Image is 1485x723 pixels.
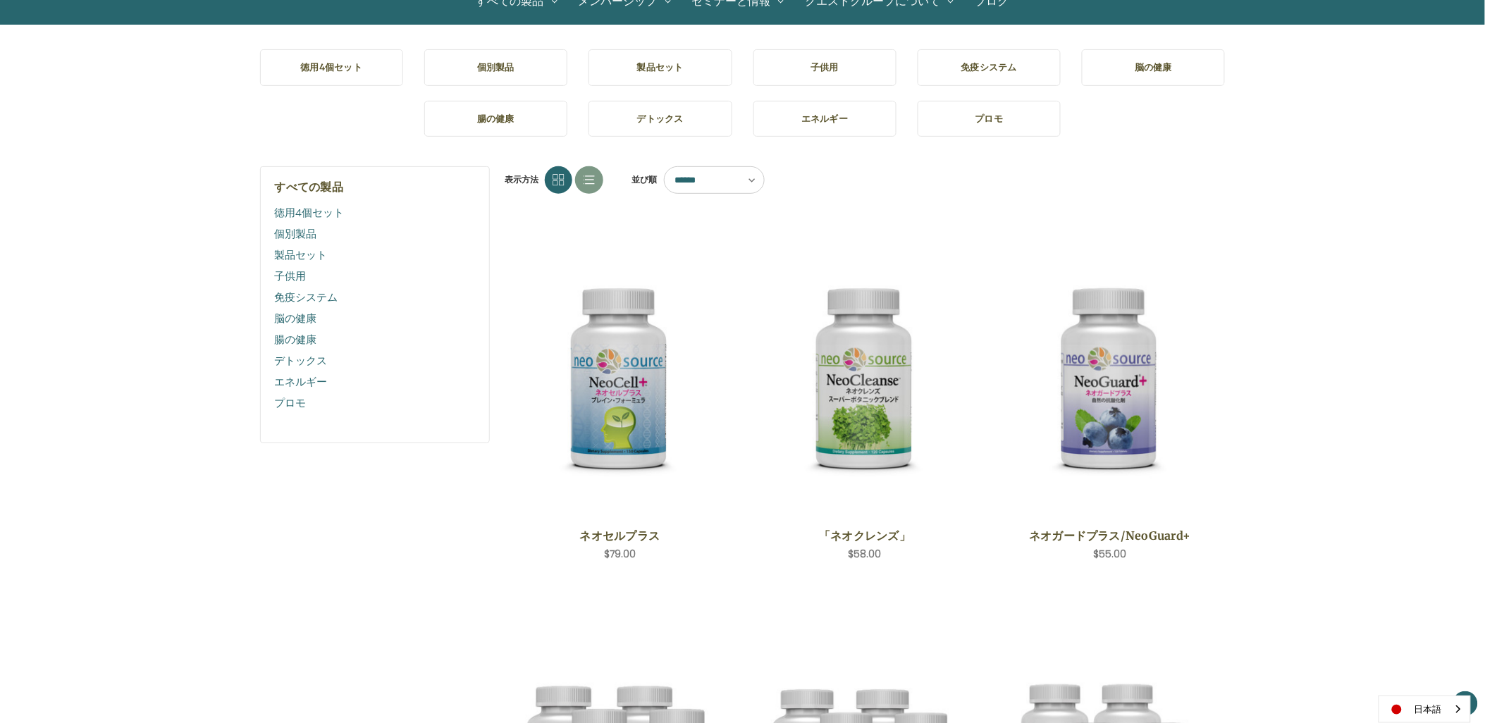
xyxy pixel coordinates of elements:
[760,242,970,517] a: NeoCleanse,$58.00
[275,308,476,329] a: 脳の健康
[271,61,392,75] h5: 徳用4個セット
[1379,696,1470,722] a: 日本語
[436,61,556,75] h5: 個別製品
[523,527,717,544] a: ネオセルプラス
[1006,242,1215,517] a: NeoGuard Plus,$55.00
[918,49,1061,86] a: 免疫システム
[275,329,476,350] a: 腸の健康
[275,371,476,393] a: エネルギー
[260,49,403,86] a: 徳用4個セット
[515,275,725,484] img: ネオセルプラス
[589,101,732,137] a: デトックス
[753,101,896,137] a: エネルギー
[929,61,1049,75] h5: 免疫システム
[505,173,538,186] span: 表示方法
[424,101,567,137] a: 腸の健康
[753,49,896,86] a: 子供用
[275,181,476,192] h5: すべての製品
[600,61,720,75] h5: 製品セット
[275,350,476,371] a: デトックス
[765,112,885,126] h5: エネルギー
[600,112,720,126] h5: デトックス
[275,202,476,223] a: 徳用4個セット
[929,112,1049,126] h5: プロモ
[1082,49,1225,86] a: 脳の健康
[1006,275,1215,484] img: ネオガードプラス/NeoGuard+
[760,275,970,484] img: 「ネオクレンズ」
[275,266,476,287] a: 子供用
[275,287,476,308] a: 免疫システム
[768,527,962,544] a: 「ネオクレンズ」
[275,245,476,266] a: 製品セット
[1013,527,1207,544] a: ネオガードプラス/NeoGuard+
[1093,61,1214,75] h5: 脳の健康
[849,547,882,561] span: $58.00
[424,49,567,86] a: 個別製品
[436,112,556,126] h5: 腸の健康
[604,547,636,561] span: $79.00
[515,242,725,517] a: NeoCell Plus,$79.00
[765,61,885,75] h5: 子供用
[275,223,476,245] a: 個別製品
[1094,547,1127,561] span: $55.00
[624,169,658,190] label: 並び順
[1379,696,1471,723] aside: Language selected: 日本語
[275,393,476,414] a: プロモ
[589,49,732,86] a: 製品セット
[1379,696,1471,723] div: Language
[918,101,1061,137] a: プロモ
